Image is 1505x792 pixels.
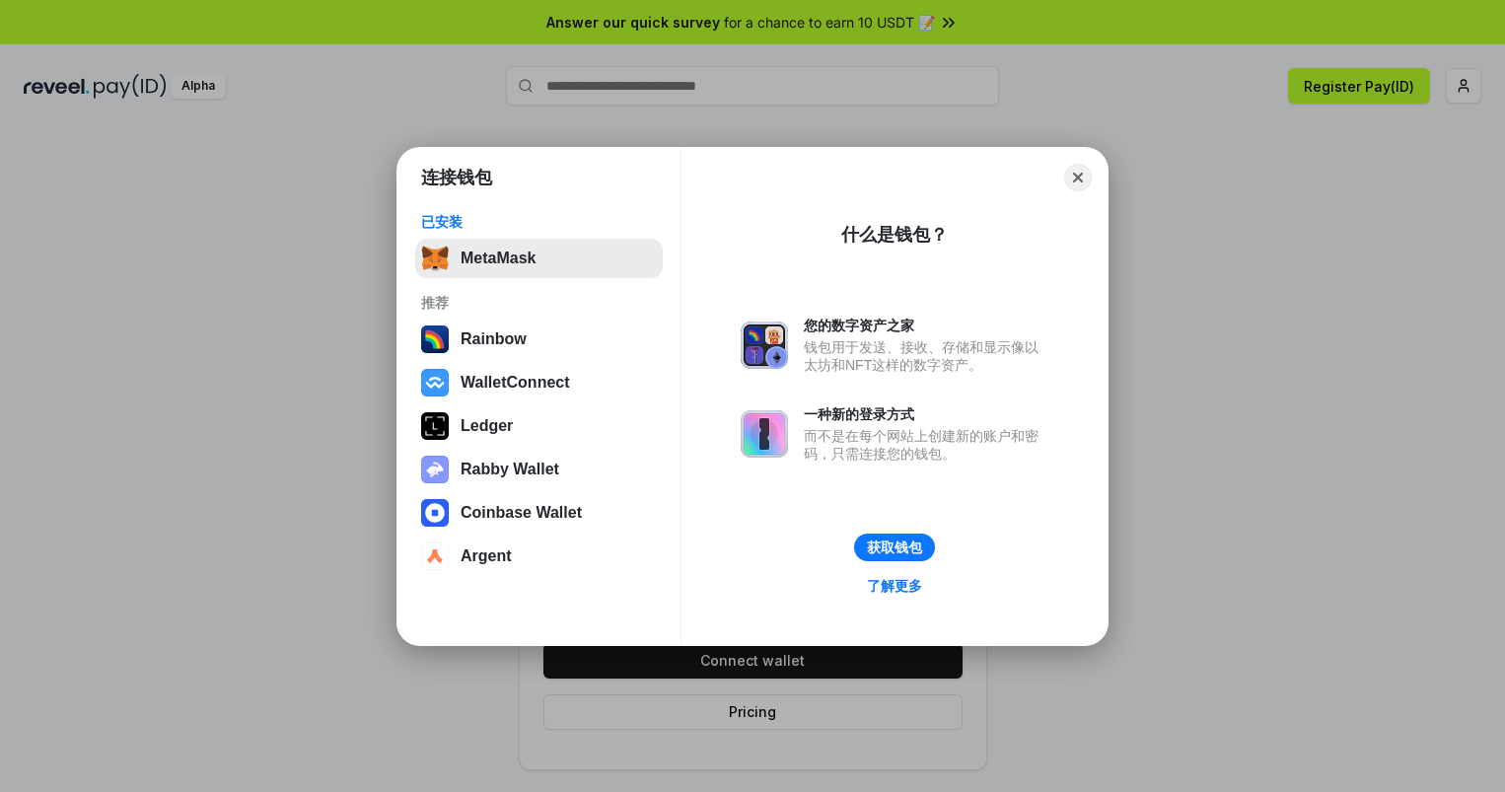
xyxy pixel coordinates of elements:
div: 了解更多 [867,577,922,595]
img: svg+xml,%3Csvg%20xmlns%3D%22http%3A%2F%2Fwww.w3.org%2F2000%2Fsvg%22%20fill%3D%22none%22%20viewBox... [421,456,449,483]
img: svg+xml,%3Csvg%20width%3D%2228%22%20height%3D%2228%22%20viewBox%3D%220%200%2028%2028%22%20fill%3D... [421,542,449,570]
div: 已安装 [421,213,657,231]
div: Rabby Wallet [461,461,559,478]
button: Rabby Wallet [415,450,663,489]
div: 钱包用于发送、接收、存储和显示像以太坊和NFT这样的数字资产。 [804,338,1048,374]
div: WalletConnect [461,374,570,392]
div: 什么是钱包？ [841,223,948,247]
div: 一种新的登录方式 [804,405,1048,423]
img: svg+xml,%3Csvg%20width%3D%2228%22%20height%3D%2228%22%20viewBox%3D%220%200%2028%2028%22%20fill%3D... [421,369,449,396]
img: svg+xml,%3Csvg%20xmlns%3D%22http%3A%2F%2Fwww.w3.org%2F2000%2Fsvg%22%20fill%3D%22none%22%20viewBox... [741,322,788,369]
button: Rainbow [415,320,663,359]
h1: 连接钱包 [421,166,492,189]
div: MetaMask [461,250,536,267]
div: 获取钱包 [867,539,922,556]
div: Rainbow [461,330,527,348]
button: Coinbase Wallet [415,493,663,533]
img: svg+xml,%3Csvg%20fill%3D%22none%22%20height%3D%2233%22%20viewBox%3D%220%200%2035%2033%22%20width%... [421,245,449,272]
div: Argent [461,547,512,565]
img: svg+xml,%3Csvg%20xmlns%3D%22http%3A%2F%2Fwww.w3.org%2F2000%2Fsvg%22%20fill%3D%22none%22%20viewBox... [741,410,788,458]
a: 了解更多 [855,573,934,599]
button: MetaMask [415,239,663,278]
button: Argent [415,537,663,576]
img: svg+xml,%3Csvg%20width%3D%2228%22%20height%3D%2228%22%20viewBox%3D%220%200%2028%2028%22%20fill%3D... [421,499,449,527]
button: Ledger [415,406,663,446]
button: WalletConnect [415,363,663,402]
div: 您的数字资产之家 [804,317,1048,334]
img: svg+xml,%3Csvg%20xmlns%3D%22http%3A%2F%2Fwww.w3.org%2F2000%2Fsvg%22%20width%3D%2228%22%20height%3... [421,412,449,440]
div: 而不是在每个网站上创建新的账户和密码，只需连接您的钱包。 [804,427,1048,463]
button: Close [1064,164,1092,191]
img: svg+xml,%3Csvg%20width%3D%22120%22%20height%3D%22120%22%20viewBox%3D%220%200%20120%20120%22%20fil... [421,325,449,353]
div: Ledger [461,417,513,435]
button: 获取钱包 [854,534,935,561]
div: Coinbase Wallet [461,504,582,522]
div: 推荐 [421,294,657,312]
